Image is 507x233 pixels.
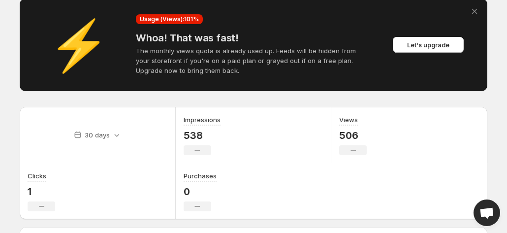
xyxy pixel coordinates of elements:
[184,171,217,181] h3: Purchases
[474,200,500,226] a: Open chat
[28,171,46,181] h3: Clicks
[339,130,367,141] p: 506
[184,186,217,198] p: 0
[85,130,110,140] p: 30 days
[136,14,203,24] div: Usage (Views): 101 %
[30,40,128,50] div: ⚡
[339,115,358,125] h3: Views
[393,37,464,53] button: Let's upgrade
[184,115,221,125] h3: Impressions
[407,40,449,50] span: Let's upgrade
[184,130,221,141] p: 538
[28,186,55,198] p: 1
[136,46,371,75] p: The monthly views quota is already used up. Feeds will be hidden from your storefront if you're o...
[136,32,371,44] h4: Whoa! That was fast!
